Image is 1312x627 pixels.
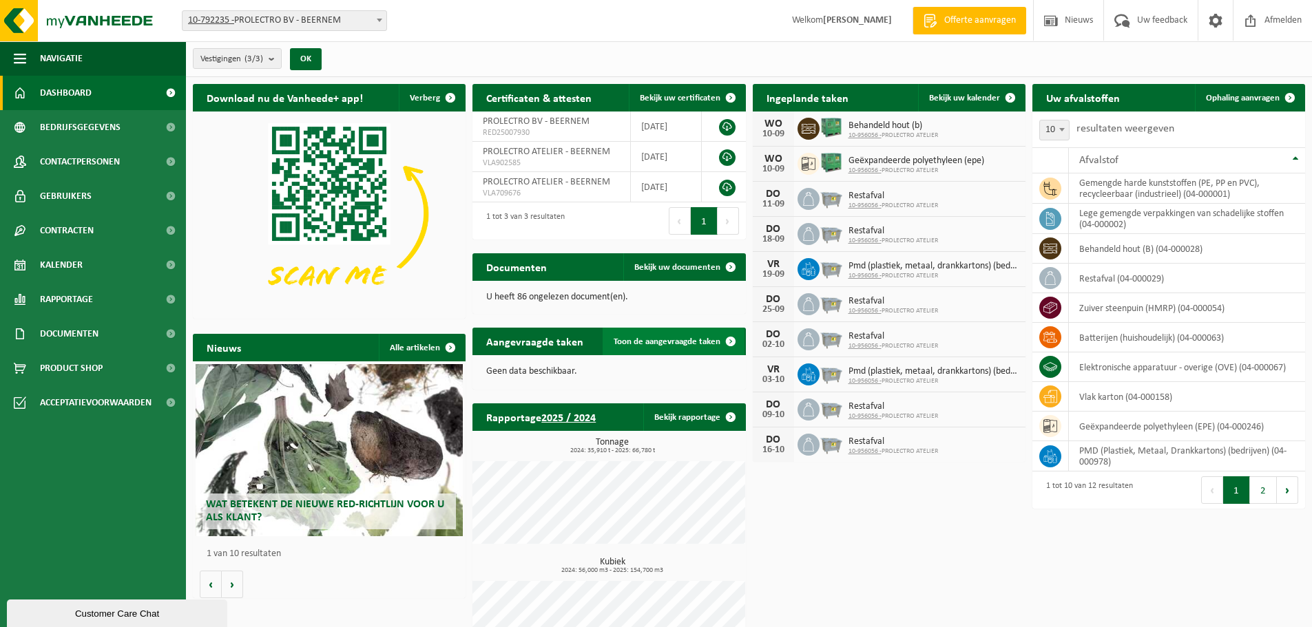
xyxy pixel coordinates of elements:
tcxspan: Call 10-792235 - via 3CX [188,15,234,25]
span: Geëxpandeerde polyethyleen (epe) [848,156,984,167]
button: OK [290,48,322,70]
td: [DATE] [631,172,702,202]
h3: Kubiek [479,557,745,574]
div: 18-09 [760,235,787,244]
a: Offerte aanvragen [913,7,1026,34]
a: Alle artikelen [379,334,464,361]
a: Toon de aangevraagde taken [603,328,744,355]
iframe: chat widget [7,597,230,627]
div: WO [760,153,787,164]
span: PROLECTRO ATELIER [848,131,938,140]
img: WB-2500-GAL-GY-01 [820,396,843,420]
div: DO [760,294,787,305]
span: Restafval [848,191,938,202]
div: 1 tot 3 van 3 resultaten [479,206,565,236]
span: Product Shop [40,351,103,385]
button: Vorige [200,571,222,598]
img: PB-HB-1400-HPE-GN-01 [820,116,843,139]
img: WB-2500-GAL-GY-01 [820,361,843,385]
span: PROLECTRO ATELIER [848,412,938,421]
td: vlak karton (04-000158) [1069,382,1305,412]
img: WB-2500-GAL-GY-01 [820,256,843,279]
span: Bekijk uw kalender [929,94,1000,103]
tcxspan: Call 10-956056 - via 3CX [848,377,882,385]
button: Previous [669,207,691,235]
span: Contracten [40,213,94,248]
span: Pmd (plastiek, metaal, drankkartons) (bedrijven) [848,366,1019,377]
div: DO [760,189,787,200]
span: PROLECTRO ATELIER - BEERNEM [483,177,610,187]
span: Bekijk uw documenten [634,263,720,272]
td: PMD (Plastiek, Metaal, Drankkartons) (bedrijven) (04-000978) [1069,441,1305,471]
tcxspan: Call 10-956056 - via 3CX [848,272,882,279]
a: Bekijk rapportage [643,403,744,431]
span: PROLECTRO ATELIER [848,167,984,175]
button: 1 [691,207,718,235]
div: DO [760,399,787,410]
span: Navigatie [40,41,83,76]
span: Ophaling aanvragen [1206,94,1280,103]
h2: Download nu de Vanheede+ app! [193,84,377,111]
h2: Documenten [472,253,561,280]
span: 2024: 56,000 m3 - 2025: 154,700 m3 [479,567,745,574]
tcxspan: Call 10-956056 - via 3CX [848,342,882,350]
div: VR [760,259,787,270]
div: 25-09 [760,305,787,315]
p: 1 van 10 resultaten [207,549,459,559]
span: PROLECTRO ATELIER [848,202,938,210]
h2: Nieuws [193,334,255,361]
span: PROLECTRO ATELIER - BEERNEM [483,147,610,157]
span: 10 [1039,120,1070,140]
span: RED25007930 [483,127,619,138]
span: 10-792235 - PROLECTRO BV - BEERNEM [182,10,387,31]
p: U heeft 86 ongelezen document(en). [486,293,731,302]
h2: Aangevraagde taken [472,328,597,354]
div: DO [760,224,787,235]
div: 02-10 [760,340,787,350]
div: 1 tot 10 van 12 resultaten [1039,475,1133,505]
td: geëxpandeerde polyethyleen (EPE) (04-000246) [1069,412,1305,441]
count: (3/3) [244,54,263,63]
span: Toon de aangevraagde taken [614,337,720,346]
tcxspan: Call 10-956056 - via 3CX [848,447,882,455]
td: restafval (04-000029) [1069,264,1305,293]
div: 03-10 [760,375,787,385]
td: elektronische apparatuur - overige (OVE) (04-000067) [1069,352,1305,382]
button: Previous [1201,476,1223,504]
button: Vestigingen(3/3) [193,48,282,69]
button: 2 [1250,476,1277,504]
span: Bekijk uw certificaten [640,94,720,103]
tcxspan: Call 10-956056 - via 3CX [848,307,882,315]
span: VLA709676 [483,188,619,199]
span: Dashboard [40,76,92,110]
h2: Ingeplande taken [753,84,862,111]
div: 11-09 [760,200,787,209]
span: 2024: 35,910 t - 2025: 66,780 t [479,447,745,454]
img: PB-HB-1400-HPE-GN-01 [820,151,843,174]
span: PROLECTRO BV - BEERNEM [483,116,590,127]
a: Wat betekent de nieuwe RED-richtlijn voor u als klant? [196,364,463,536]
div: 10-09 [760,129,787,139]
div: 10-09 [760,164,787,174]
span: Contactpersonen [40,145,120,179]
button: Next [718,207,739,235]
span: Restafval [848,436,938,447]
h3: Tonnage [479,438,745,454]
span: PROLECTRO ATELIER [848,342,938,350]
tcxspan: Call 10-956056 - via 3CX [848,412,882,420]
label: resultaten weergeven [1076,123,1174,134]
div: VR [760,364,787,375]
div: DO [760,434,787,445]
span: Offerte aanvragen [941,14,1019,28]
span: PROLECTRO ATELIER [848,447,938,456]
span: Restafval [848,226,938,237]
span: Gebruikers [40,179,92,213]
span: PROLECTRO ATELIER [848,237,938,245]
h2: Uw afvalstoffen [1032,84,1134,111]
a: Bekijk uw certificaten [629,84,744,111]
img: Download de VHEPlus App [193,111,466,316]
span: PROLECTRO ATELIER [848,307,938,315]
span: Verberg [410,94,440,103]
a: Ophaling aanvragen [1195,84,1304,111]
